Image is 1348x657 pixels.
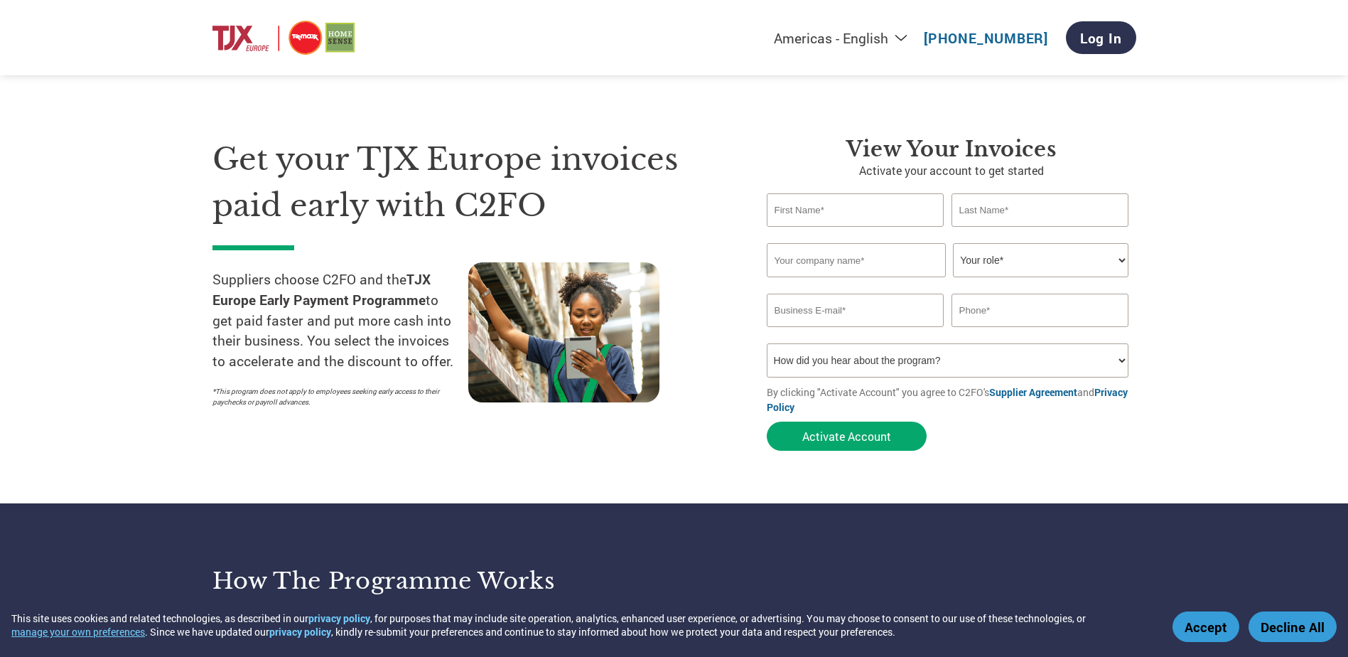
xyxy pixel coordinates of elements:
[1172,611,1239,642] button: Accept
[767,193,944,227] input: First Name*
[212,386,454,407] p: *This program does not apply to employees seeking early access to their paychecks or payroll adva...
[951,228,1129,237] div: Invalid last name or last name is too long
[212,567,657,595] h3: How the programme works
[951,328,1129,338] div: Inavlid Phone Number
[767,162,1136,179] p: Activate your account to get started
[951,193,1129,227] input: Last Name*
[767,243,946,277] input: Your company name*
[767,294,944,327] input: Invalid Email format
[989,385,1077,399] a: Supplier Agreement
[767,385,1128,414] a: Privacy Policy
[767,385,1136,415] p: By clicking "Activate Account" you agree to C2FO's and
[767,279,1129,288] div: Invalid company name or company name is too long
[1066,21,1136,54] a: Log In
[212,269,468,372] p: Suppliers choose C2FO and the to get paid faster and put more cash into their business. You selec...
[212,270,431,309] strong: TJX Europe Early Payment Programme
[212,18,355,58] img: TJX Europe
[951,294,1129,327] input: Phone*
[468,262,659,402] img: supply chain worker
[767,422,927,451] button: Activate Account
[308,611,370,625] a: privacy policy
[767,328,944,338] div: Inavlid Email Address
[11,611,1152,639] div: This site uses cookies and related technologies, as described in our , for purposes that may incl...
[924,29,1048,47] a: [PHONE_NUMBER]
[212,137,724,228] h1: Get your TJX Europe invoices paid early with C2FO
[11,625,145,639] button: manage your own preferences
[269,625,331,639] a: privacy policy
[953,243,1128,277] select: Title/Role
[767,137,1136,162] h3: View your invoices
[767,228,944,237] div: Invalid first name or first name is too long
[1249,611,1337,642] button: Decline All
